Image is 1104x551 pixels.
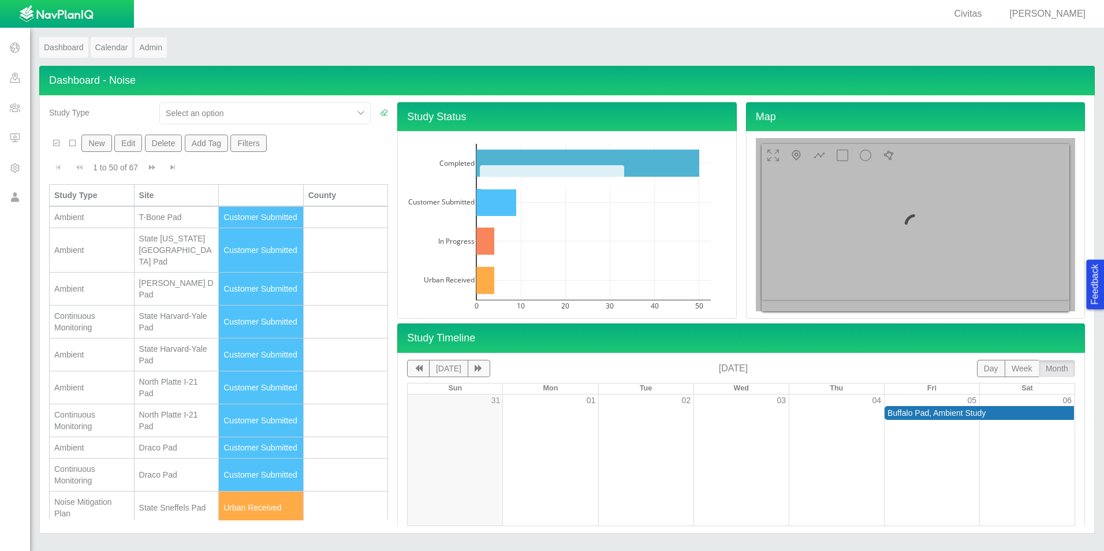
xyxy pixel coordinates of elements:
[223,442,299,453] div: Customer Submitted
[1009,9,1086,18] span: [PERSON_NAME]
[223,316,299,327] div: Customer Submitted
[995,8,1090,21] div: [PERSON_NAME]
[746,102,1085,132] h4: Map
[219,207,304,228] td: Customer Submitted
[219,437,304,459] td: Customer Submitted
[135,459,219,492] td: Draco Pad
[50,404,135,437] td: Continuous Monitoring
[682,396,691,405] a: 02
[88,162,143,178] div: 1 to 50 of 67
[135,338,219,371] td: State Harvard-Yale Pad
[223,244,299,256] div: Customer Submitted
[139,469,214,481] div: Draco Pad
[587,396,596,405] a: 01
[50,273,135,306] td: Ambient
[640,384,652,392] span: Tue
[39,37,88,58] a: Dashboard
[114,135,143,152] button: Edit
[139,189,214,201] div: Site
[50,459,135,492] td: Continuous Monitoring
[54,496,129,519] div: Noise Mitigation Plan
[1062,396,1072,405] a: 06
[139,343,214,366] div: State Harvard-Yale Pad
[54,211,129,223] div: Ambient
[135,492,219,524] td: State Sneffels Pad
[1086,259,1104,309] button: Feedback
[543,384,558,392] span: Mon
[135,228,219,273] td: State La Plata Pad
[54,409,129,432] div: Continuous Monitoring
[54,349,129,360] div: Ambient
[223,189,299,201] div: Status
[139,442,214,453] div: Draco Pad
[219,404,304,437] td: Customer Submitted
[135,371,219,404] td: North Platte I-21 Pad
[54,189,129,201] div: Study Type
[223,415,299,426] div: Customer Submitted
[407,360,429,377] button: previous
[91,37,133,58] a: Calendar
[54,463,129,486] div: Continuous Monitoring
[397,323,1085,353] h4: Study Timeline
[719,363,748,373] span: [DATE]
[733,384,748,392] span: Wed
[223,211,299,223] div: Customer Submitted
[54,442,129,453] div: Ambient
[54,310,129,333] div: Continuous Monitoring
[139,233,214,267] div: State [US_STATE][GEOGRAPHIC_DATA] Pad
[50,228,135,273] td: Ambient
[448,384,462,392] span: Sun
[50,306,135,338] td: Continuous Monitoring
[135,404,219,437] td: North Platte I-21 Pad
[54,244,129,256] div: Ambient
[830,384,843,392] span: Thu
[143,157,161,178] button: Go to next page
[139,409,214,432] div: North Platte I-21 Pad
[219,273,304,306] td: Customer Submitted
[872,396,882,405] a: 04
[429,360,468,377] button: [DATE]
[380,107,388,118] a: Clear Filters
[223,469,299,481] div: Customer Submitted
[54,283,129,295] div: Ambient
[139,502,214,513] div: State Sneffels Pad
[219,228,304,273] td: Customer Submitted
[135,273,219,306] td: Bennett D Pad
[139,277,214,300] div: [PERSON_NAME] D Pad
[185,135,229,152] button: Add Tag
[50,184,135,207] th: Study Type
[308,189,383,201] div: County
[223,283,299,295] div: Customer Submitted
[223,382,299,393] div: Customer Submitted
[135,306,219,338] td: State Harvard-Yale Pad
[230,135,267,152] button: Filters
[54,382,129,393] div: Ambient
[219,306,304,338] td: Customer Submitted
[1005,360,1039,377] button: week
[977,360,1005,377] button: day
[397,102,736,132] h4: Study Status
[139,310,214,333] div: State Harvard-Yale Pad
[223,349,299,360] div: Customer Submitted
[139,376,214,399] div: North Platte I-21 Pad
[223,502,299,513] div: Urban Received
[954,9,982,18] span: Civitas
[219,492,304,524] td: Urban Received
[468,360,490,377] button: next
[50,207,135,228] td: Ambient
[219,184,304,207] th: Status
[967,396,976,405] a: 05
[777,396,786,405] a: 03
[219,459,304,492] td: Customer Submitted
[39,66,1095,95] h4: Dashboard - Noise
[81,135,111,152] button: New
[219,338,304,371] td: Customer Submitted
[19,5,94,24] img: UrbanGroupSolutionsTheme$USG_Images$logo.png
[163,157,182,178] button: Go to last page
[135,437,219,459] td: Draco Pad
[50,492,135,524] td: Noise Mitigation Plan
[135,184,219,207] th: Site
[887,407,1071,419] div: Buffalo Pad, Ambient Study
[1039,360,1075,377] button: month
[50,437,135,459] td: Ambient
